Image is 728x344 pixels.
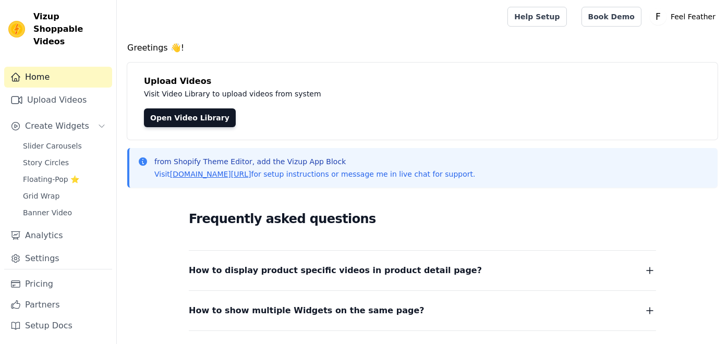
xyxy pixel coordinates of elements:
[17,205,112,220] a: Banner Video
[189,263,482,278] span: How to display product specific videos in product detail page?
[23,157,69,168] span: Story Circles
[144,88,611,100] p: Visit Video Library to upload videos from system
[17,189,112,203] a: Grid Wrap
[154,156,475,167] p: from Shopify Theme Editor, add the Vizup App Block
[17,139,112,153] a: Slider Carousels
[144,75,701,88] h4: Upload Videos
[23,141,82,151] span: Slider Carousels
[189,303,424,318] span: How to show multiple Widgets on the same page?
[581,7,641,27] a: Book Demo
[170,170,251,178] a: [DOMAIN_NAME][URL]
[33,10,108,48] span: Vizup Shoppable Videos
[4,225,112,246] a: Analytics
[666,7,720,26] p: Feel Feather
[189,208,656,229] h2: Frequently asked questions
[507,7,566,27] a: Help Setup
[4,116,112,137] button: Create Widgets
[8,21,25,38] img: Vizup
[4,315,112,336] a: Setup Docs
[154,169,475,179] p: Visit for setup instructions or message me in live chat for support.
[25,120,89,132] span: Create Widgets
[144,108,236,127] a: Open Video Library
[23,207,72,218] span: Banner Video
[17,155,112,170] a: Story Circles
[650,7,720,26] button: F Feel Feather
[189,263,656,278] button: How to display product specific videos in product detail page?
[4,248,112,269] a: Settings
[4,294,112,315] a: Partners
[189,303,656,318] button: How to show multiple Widgets on the same page?
[127,42,718,54] h4: Greetings 👋!
[23,174,79,185] span: Floating-Pop ⭐
[4,90,112,110] a: Upload Videos
[656,11,661,22] text: F
[23,191,59,201] span: Grid Wrap
[4,67,112,88] a: Home
[4,274,112,294] a: Pricing
[17,172,112,187] a: Floating-Pop ⭐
